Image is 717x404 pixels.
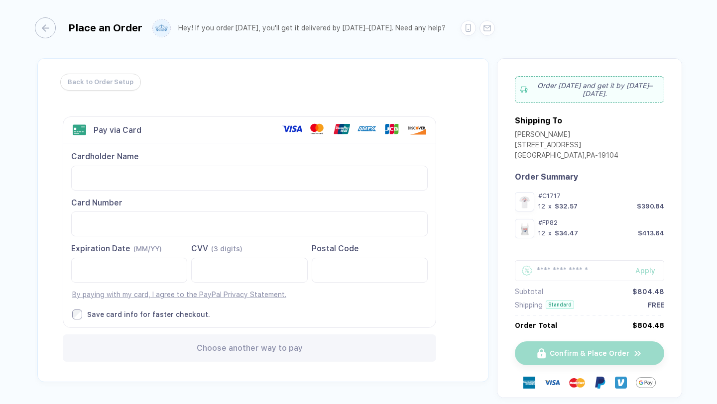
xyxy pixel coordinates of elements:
[635,267,664,275] div: Apply
[312,243,428,254] div: Postal Code
[637,202,664,210] div: $390.84
[515,130,618,141] div: [PERSON_NAME]
[594,377,606,389] img: Paypal
[80,212,419,236] iframe: Secure Credit Card Frame - Credit Card Number
[555,229,578,237] div: $34.47
[632,288,664,296] div: $804.48
[153,19,170,37] img: user profile
[211,245,242,253] span: (3 digits)
[538,202,545,210] div: 12
[515,172,664,182] div: Order Summary
[94,125,141,135] div: Pay via Card
[515,116,562,125] div: Shipping To
[523,377,535,389] img: express
[133,245,162,253] span: (MM/YY)
[636,373,656,393] img: GPay
[515,141,618,151] div: [STREET_ADDRESS]
[547,229,553,237] div: x
[63,334,436,362] div: Choose another way to pay
[638,229,664,237] div: $413.64
[71,151,428,162] div: Cardholder Name
[72,309,82,319] input: Save card info for faster checkout.
[538,219,664,226] div: #FP82
[87,310,210,319] div: Save card info for faster checkout.
[320,258,419,282] iframe: Secure Credit Card Frame - Postal Code
[515,301,543,309] div: Shipping
[200,258,299,282] iframe: Secure Credit Card Frame - CVV
[71,243,187,254] div: Expiration Date
[60,74,141,91] button: Back to Order Setup
[80,166,419,190] iframe: Secure Credit Card Frame - Cardholder Name
[515,76,664,103] div: Order [DATE] and get it by [DATE]–[DATE] .
[544,375,560,391] img: visa
[517,221,532,236] img: ae8668b7-eeee-4a06-8c38-e287f3e5aeac_nt_front_1754859754859.jpg
[80,258,179,282] iframe: Secure Credit Card Frame - Expiration Date
[71,198,428,208] div: Card Number
[197,343,303,353] span: Choose another way to pay
[623,260,664,281] button: Apply
[555,202,578,210] div: $32.57
[538,192,664,200] div: #C1717
[515,288,543,296] div: Subtotal
[68,22,142,34] div: Place an Order
[191,243,307,254] div: CVV
[569,375,585,391] img: master-card
[648,301,664,309] div: FREE
[68,74,133,90] span: Back to Order Setup
[632,321,664,329] div: $804.48
[515,321,557,329] div: Order Total
[515,151,618,162] div: [GEOGRAPHIC_DATA] , PA - 19104
[615,377,627,389] img: Venmo
[517,195,532,209] img: f79f7fe0-ec64-4258-a201-1e12ac5b00f0_nt_front_1754789014691.jpg
[547,202,553,210] div: x
[546,301,574,309] div: Standard
[72,291,286,299] a: By paying with my card, I agree to the PayPal Privacy Statement.
[538,229,545,237] div: 12
[178,24,446,32] div: Hey! If you order [DATE], you'll get it delivered by [DATE]–[DATE]. Need any help?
